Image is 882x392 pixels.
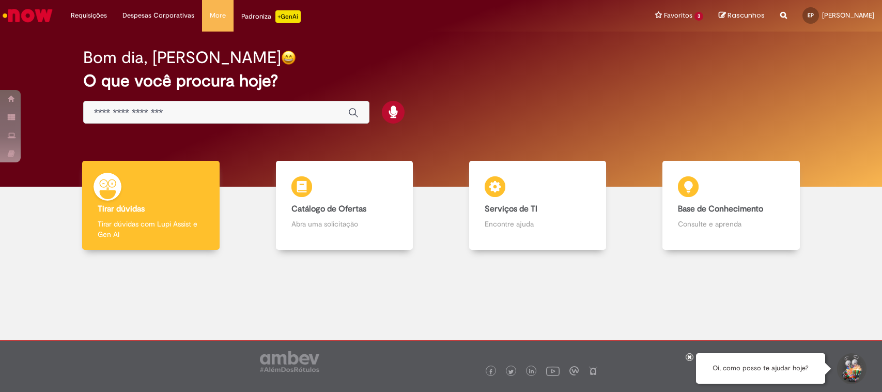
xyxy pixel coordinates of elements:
p: Encontre ajuda [485,219,591,229]
img: logo_footer_naosei.png [589,366,598,375]
span: Despesas Corporativas [122,10,194,21]
span: [PERSON_NAME] [822,11,874,20]
p: Tirar dúvidas com Lupi Assist e Gen Ai [98,219,204,239]
button: Iniciar Conversa de Suporte [835,353,866,384]
span: More [210,10,226,21]
img: logo_footer_linkedin.png [529,369,534,375]
span: EP [808,12,814,19]
span: 3 [694,12,703,21]
b: Serviços de TI [485,204,537,214]
img: happy-face.png [281,50,296,65]
a: Base de Conhecimento Consulte e aprenda [635,161,828,250]
img: logo_footer_youtube.png [546,364,560,378]
a: Tirar dúvidas Tirar dúvidas com Lupi Assist e Gen Ai [54,161,247,250]
p: Consulte e aprenda [678,219,784,229]
img: logo_footer_facebook.png [488,369,493,374]
span: Requisições [71,10,107,21]
b: Catálogo de Ofertas [291,204,366,214]
b: Base de Conhecimento [678,204,763,214]
div: Padroniza [241,10,301,23]
img: ServiceNow [1,5,54,26]
img: logo_footer_ambev_rotulo_gray.png [260,351,319,372]
div: Oi, como posso te ajudar hoje? [696,353,825,384]
b: Tirar dúvidas [98,204,145,214]
span: Favoritos [664,10,692,21]
img: logo_footer_twitter.png [508,369,514,374]
span: Rascunhos [728,10,765,20]
img: logo_footer_workplace.png [569,366,579,375]
p: +GenAi [275,10,301,23]
a: Rascunhos [719,11,765,21]
a: Serviços de TI Encontre ajuda [441,161,635,250]
p: Abra uma solicitação [291,219,397,229]
h2: Bom dia, [PERSON_NAME] [83,49,281,67]
a: Catálogo de Ofertas Abra uma solicitação [247,161,441,250]
h2: O que você procura hoje? [83,72,799,90]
